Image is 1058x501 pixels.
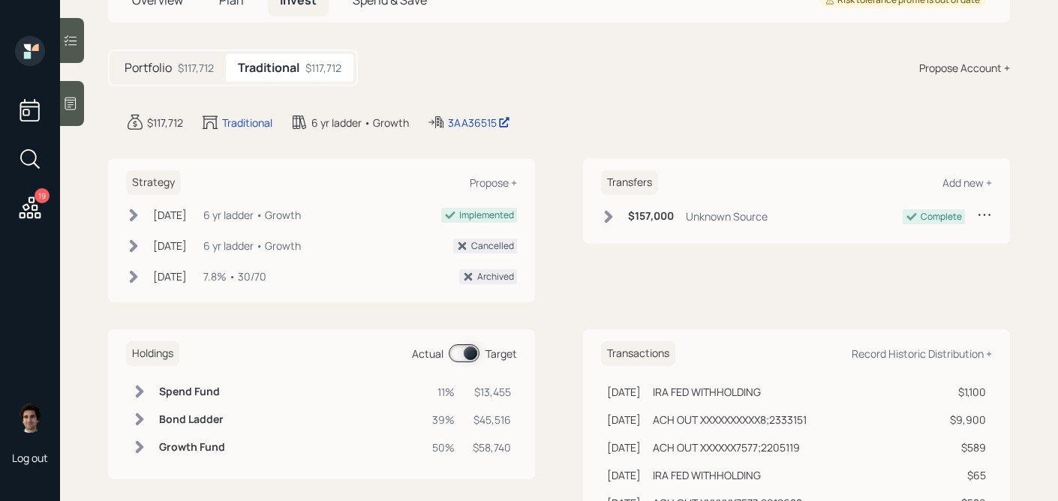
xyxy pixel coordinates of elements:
[653,412,807,427] div: ACH OUT XXXXXXXXXX8;2333151
[950,467,986,483] div: $65
[159,413,225,426] h6: Bond Ladder
[222,115,272,130] div: Traditional
[203,238,301,253] div: 6 yr ladder • Growth
[485,346,517,361] div: Target
[203,207,301,223] div: 6 yr ladder • Growth
[686,208,768,224] div: Unknown Source
[473,439,511,455] div: $58,740
[470,175,517,190] div: Propose +
[159,441,225,454] h6: Growth Fund
[203,268,266,284] div: 7.8% • 30/70
[153,238,187,253] div: [DATE]
[950,439,986,455] div: $589
[448,115,510,130] div: 3AA36515
[471,239,514,253] div: Cancelled
[942,175,992,190] div: Add new +
[607,467,641,483] div: [DATE]
[12,451,48,465] div: Log out
[653,384,761,400] div: IRA FED WITHHOLDING
[607,412,641,427] div: [DATE]
[125,61,172,75] h5: Portfolio
[607,384,641,400] div: [DATE]
[653,467,761,483] div: IRA FED WITHHOLDING
[473,412,511,427] div: $45,516
[601,341,675,366] h6: Transactions
[628,210,674,223] h6: $157,000
[126,341,179,366] h6: Holdings
[15,403,45,433] img: harrison-schaefer-headshot-2.png
[432,384,455,400] div: 11%
[432,412,455,427] div: 39%
[950,384,986,400] div: $1,100
[950,412,986,427] div: $9,900
[412,346,443,361] div: Actual
[601,170,658,195] h6: Transfers
[238,61,299,75] h5: Traditional
[153,207,187,223] div: [DATE]
[159,385,225,398] h6: Spend Fund
[35,188,50,203] div: 19
[147,115,183,130] div: $117,712
[432,439,455,455] div: 50%
[459,208,514,222] div: Implemented
[473,384,511,400] div: $13,455
[311,115,409,130] div: 6 yr ladder • Growth
[126,170,181,195] h6: Strategy
[477,270,514,283] div: Archived
[305,60,341,76] div: $117,712
[921,210,962,223] div: Complete
[153,268,187,284] div: [DATE]
[919,60,1010,76] div: Propose Account +
[607,439,641,455] div: [DATE]
[178,60,214,76] div: $117,712
[852,346,992,361] div: Record Historic Distribution +
[653,439,800,455] div: ACH OUT XXXXXX7577;2205119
